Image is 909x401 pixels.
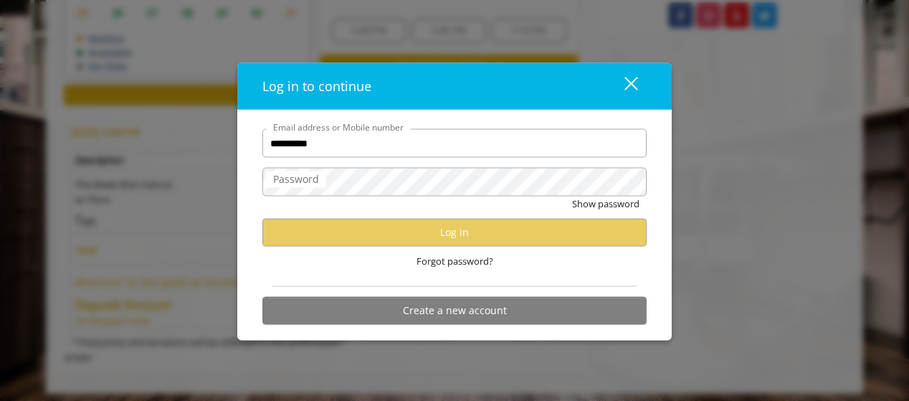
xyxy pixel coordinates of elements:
[262,218,647,246] button: Log in
[572,197,639,212] button: Show password
[262,129,647,158] input: Email address or Mobile number
[417,254,493,269] span: Forgot password?
[598,72,647,101] button: close dialog
[262,296,647,324] button: Create a new account
[262,168,647,197] input: Password
[266,171,326,187] label: Password
[266,121,411,134] label: Email address or Mobile number
[608,75,637,97] div: close dialog
[262,77,371,95] span: Log in to continue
